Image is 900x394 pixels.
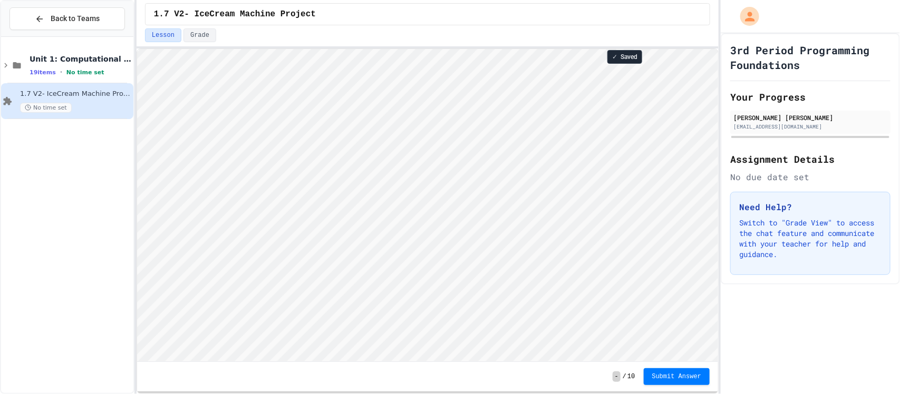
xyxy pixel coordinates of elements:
button: Grade [183,28,216,42]
span: 1.7 V2- IceCream Machine Project [20,90,131,98]
button: Back to Teams [9,7,125,30]
span: 19 items [30,69,56,76]
span: Back to Teams [51,13,100,24]
p: Switch to "Grade View" to access the chat feature and communicate with your teacher for help and ... [739,218,882,260]
span: No time set [20,103,72,113]
h1: 3rd Period Programming Foundations [730,43,891,72]
span: Unit 1: Computational Thinking & Problem Solving [30,54,131,64]
span: • [60,68,62,76]
h2: Assignment Details [730,152,891,166]
h3: Need Help? [739,201,882,213]
div: My Account [729,4,762,28]
div: No due date set [730,171,891,183]
span: - [613,371,621,382]
span: Submit Answer [652,372,702,381]
iframe: Snap! Programming Environment [137,49,718,361]
h2: Your Progress [730,90,891,104]
span: 10 [627,372,635,381]
span: 1.7 V2- IceCream Machine Project [154,8,316,21]
button: Submit Answer [644,368,710,385]
span: No time set [66,69,104,76]
span: / [623,372,626,381]
div: [PERSON_NAME] [PERSON_NAME] [733,113,887,122]
div: [EMAIL_ADDRESS][DOMAIN_NAME] [733,123,887,131]
span: ✓ [612,53,617,61]
button: Lesson [145,28,181,42]
span: Saved [621,53,637,61]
